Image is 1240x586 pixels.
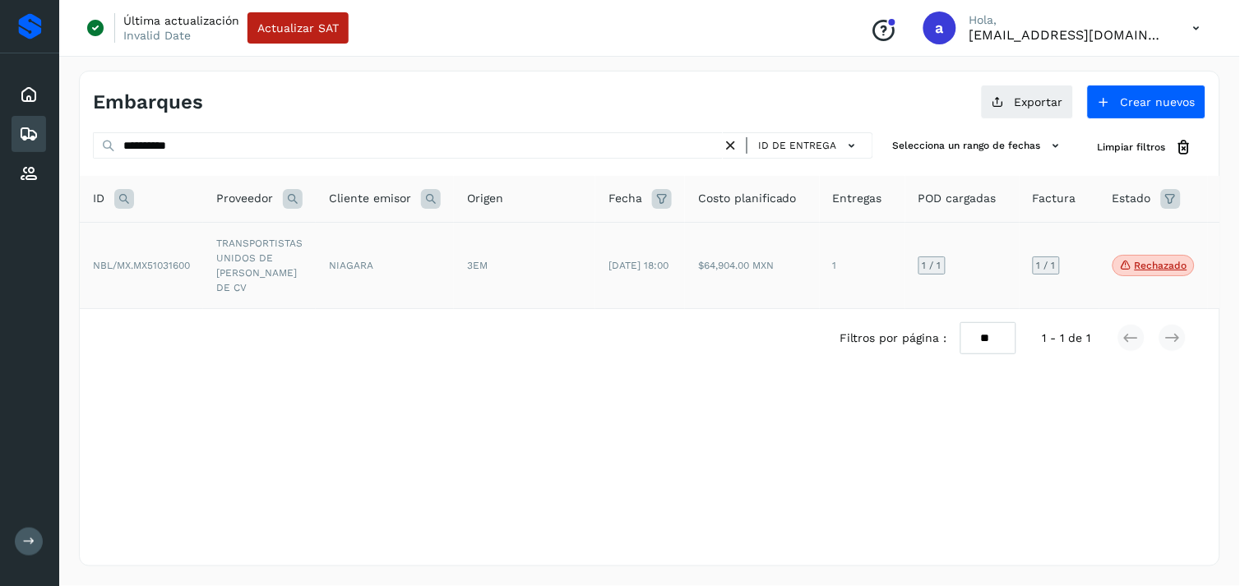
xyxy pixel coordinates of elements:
[1043,330,1091,347] span: 1 - 1 de 1
[1121,96,1196,108] span: Crear nuevos
[833,190,882,207] span: Entregas
[467,190,503,207] span: Origen
[12,76,46,113] div: Inicio
[12,155,46,191] div: Proveedores
[754,134,866,158] button: ID de entrega
[923,261,942,270] span: 1 / 1
[918,190,997,207] span: POD cargadas
[1033,190,1076,207] span: Factura
[1087,85,1206,119] button: Crear nuevos
[467,260,488,271] span: 3EM
[886,132,1071,159] button: Selecciona un rango de fechas
[1098,140,1166,155] span: Limpiar filtros
[981,85,1074,119] button: Exportar
[316,222,454,308] td: NIAGARA
[969,27,1167,43] p: alejperez@niagarawater.com
[820,222,905,308] td: 1
[248,12,349,44] button: Actualizar SAT
[1085,132,1206,163] button: Limpiar filtros
[698,190,797,207] span: Costo planificado
[329,190,411,207] span: Cliente emisor
[216,190,273,207] span: Proveedor
[608,260,669,271] span: [DATE] 18:00
[1113,190,1151,207] span: Estado
[93,90,203,114] h4: Embarques
[93,190,104,207] span: ID
[93,260,190,271] span: NBL/MX.MX51031600
[123,28,191,43] p: Invalid Date
[12,116,46,152] div: Embarques
[1015,96,1063,108] span: Exportar
[969,13,1167,27] p: Hola,
[685,222,820,308] td: $64,904.00 MXN
[759,138,837,153] span: ID de entrega
[203,222,316,308] td: TRANSPORTISTAS UNIDOS DE [PERSON_NAME] DE CV
[840,330,947,347] span: Filtros por página :
[608,190,642,207] span: Fecha
[1135,260,1187,271] p: Rechazado
[257,22,339,34] span: Actualizar SAT
[1037,261,1056,270] span: 1 / 1
[123,13,239,28] p: Última actualización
